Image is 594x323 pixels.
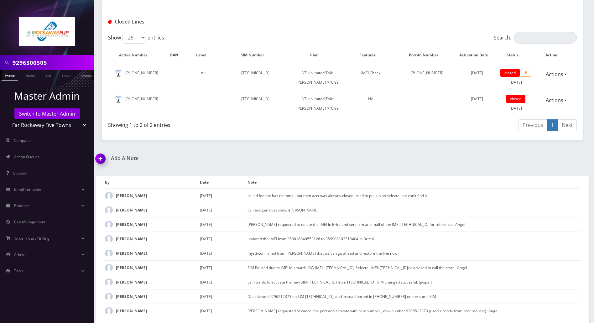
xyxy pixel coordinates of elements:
th: Port-In Number: activate to sort column ascending [399,46,455,64]
a: Previous [518,119,547,131]
td: [DATE] [200,304,247,318]
td: called for she has no mms-- but then acct was already closed- tried to pull up on selectel but ca... [247,189,580,203]
th: Label: activate to sort column ascending [190,46,218,64]
a: Next [558,119,577,131]
strong: [PERSON_NAME] [116,265,147,270]
td: SIM Paused due to IMEI Mismatch. BW IMEI : [TECHNICAL_ID], Selectel IMEI: [TECHNICAL_ID]>> advise... [247,260,580,275]
strong: [PERSON_NAME] [116,236,147,242]
a: Phone [2,70,18,81]
a: Switch to Master Admin [14,108,80,119]
strong: [PERSON_NAME] [116,193,147,198]
span: P [521,69,531,77]
input: Search in Company [13,57,92,69]
td: call-ask gen questions. -[PERSON_NAME] [247,203,580,217]
strong: [PERSON_NAME] [116,294,147,299]
span: Companies [14,138,34,143]
select: Showentries [122,32,146,44]
td: [DATE] [200,203,247,217]
span: [DATE] [471,96,483,102]
td: [DATE] [200,189,247,203]
th: Status: activate to sort column ascending [499,46,532,64]
td: [DATE] [499,91,532,116]
td: [PHONE_NUMBER] [399,65,455,90]
img: Far Rockaway Five Towns Flip [19,17,75,46]
a: Name [22,70,38,80]
td: [TECHNICAL_ID] [219,65,292,90]
span: Order / Cart / Billing [15,236,49,241]
th: SIM Number: activate to sort column ascending [219,46,292,64]
td: VZ Unlimited Talk [PERSON_NAME] $10.99 [293,91,342,116]
span: closed [500,69,520,77]
td: [PERSON_NAME] requested to delete the IMEI in Brite and sent him an email of the IMEI [TECHNICAL_... [247,217,580,232]
th: Activation Date: activate to sort column ascending [455,46,499,64]
th: BAN: activate to sort column ascending [165,46,190,64]
a: Email [59,70,74,80]
th: Action : activate to sort column ascending [533,46,576,64]
label: Show entries [108,32,164,44]
span: [DATE] [471,70,483,76]
td: [PHONE_NUMBER] [109,65,164,90]
a: SIM [42,70,54,80]
th: Plan: activate to sort column ascending [293,46,342,64]
td: [DATE] [200,275,247,289]
th: Features: activate to sort column ascending [343,46,399,64]
td: [DATE] [200,246,247,260]
td: [DATE] [200,260,247,275]
span: Email Template [14,187,41,192]
td: call- wants to activate the new SIM-[TECHNICAL_ID] from [TECHNICAL_ID]. SIM changed succesful. (j... [247,275,580,289]
td: [DATE] [200,217,247,232]
td: [TECHNICAL_ID] [219,91,292,116]
th: By [105,176,200,189]
th: Note [247,176,580,189]
img: default.png [114,96,122,103]
span: Products [14,203,29,208]
strong: [PERSON_NAME] [116,207,147,213]
div: Showing 1 to 2 of 2 entries [108,119,338,129]
strong: [PERSON_NAME] [116,251,147,256]
label: Search: [494,32,577,44]
h1: Closed Lines [108,19,258,25]
a: Actions [542,68,567,80]
input: Search: [514,32,577,44]
a: Actions [542,94,567,106]
td: [DATE] [200,289,247,304]
span: Ban Management [14,219,45,225]
td: VZ Unlimited Talk [PERSON_NAME] $10.99 [293,65,342,90]
td: updated the IMEI from 359018840553126 to 359908102316404 in BriteX. [247,232,580,246]
strong: [PERSON_NAME] [116,308,147,314]
td: [DATE] [499,65,532,90]
td: NA [343,91,399,116]
td: [PERSON_NAME] requested to cancel the port and activate with new number , new number 9296512373 (... [247,304,580,318]
a: Add A Note [96,155,338,161]
a: 1 [547,119,558,131]
span: Action Queues [14,154,39,159]
td: [DATE] [200,232,247,246]
td: null [190,65,218,90]
th: Active Number: activate to sort column descending [109,46,164,64]
span: closed [506,95,525,103]
strong: [PERSON_NAME] [116,222,147,227]
td: Deactivated 9296512373 on SIM [TECHNICAL_ID], and instead ported in [PHONE_NUMBER] on the same SIM [247,289,580,304]
th: Date [200,176,247,189]
span: Admin [14,252,25,257]
td: mysti-confirmed from [PERSON_NAME] that we can go ahead and restore the line now [247,246,580,260]
td: [PHONE_NUMBER] [109,91,164,116]
span: Support [13,170,27,176]
span: Tools [14,268,23,274]
a: Company [78,70,99,80]
img: Closed Lines [108,20,112,24]
img: default.png [114,70,122,77]
strong: [PERSON_NAME] [116,279,147,285]
div: IMEI Check [343,68,399,78]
